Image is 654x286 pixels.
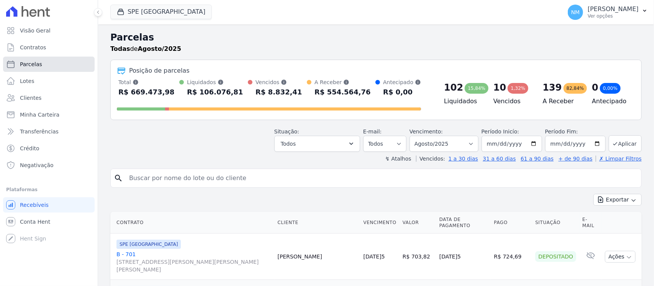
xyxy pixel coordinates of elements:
[465,83,488,94] div: 15,84%
[383,78,421,86] div: Antecipado
[315,86,371,98] div: R$ 554.564,76
[3,197,95,213] a: Recebíveis
[3,57,95,72] a: Parcelas
[3,124,95,139] a: Transferências
[110,44,181,54] p: de
[3,214,95,229] a: Conta Hent
[564,83,587,94] div: 82,84%
[138,45,181,52] strong: Agosto/2025
[400,212,436,234] th: Valor
[110,45,130,52] strong: Todas
[535,251,576,262] div: Depositado
[592,81,598,94] div: 0
[256,78,302,86] div: Vencidos
[588,13,639,19] p: Ver opções
[116,240,181,249] span: SPE [GEOGRAPHIC_DATA]
[110,5,212,19] button: SPE [GEOGRAPHIC_DATA]
[588,5,639,13] p: [PERSON_NAME]
[3,158,95,173] a: Negativação
[543,81,562,94] div: 139
[20,111,59,119] span: Minha Carteira
[20,218,50,226] span: Conta Hent
[110,31,642,44] h2: Parcelas
[571,10,580,15] span: NM
[125,171,638,186] input: Buscar por nome do lote ou do cliente
[116,250,271,273] a: B - 701[STREET_ADDRESS][PERSON_NAME][PERSON_NAME][PERSON_NAME]
[436,234,491,280] td: [DATE]5
[3,73,95,89] a: Lotes
[256,86,302,98] div: R$ 8.832,41
[3,40,95,55] a: Contratos
[114,174,123,183] i: search
[592,97,629,106] h4: Antecipado
[274,212,360,234] th: Cliente
[110,212,274,234] th: Contrato
[444,81,463,94] div: 102
[482,128,519,135] label: Período Inicío:
[508,83,528,94] div: 1,32%
[20,94,41,102] span: Clientes
[118,86,175,98] div: R$ 669.473,98
[416,156,445,162] label: Vencidos:
[118,78,175,86] div: Total
[274,234,360,280] td: [PERSON_NAME]
[383,86,421,98] div: R$ 0,00
[315,78,371,86] div: A Receber
[129,66,190,75] div: Posição de parcelas
[493,81,506,94] div: 10
[363,128,382,135] label: E-mail:
[20,145,39,152] span: Crédito
[187,78,243,86] div: Liquidados
[532,212,579,234] th: Situação
[363,253,385,260] a: [DATE]5
[491,234,532,280] td: R$ 724,69
[545,128,606,136] label: Período Fim:
[449,156,478,162] a: 1 a 30 dias
[609,135,642,152] button: Aplicar
[20,44,46,51] span: Contratos
[444,97,481,106] h4: Liquidados
[400,234,436,280] td: R$ 703,82
[562,2,654,23] button: NM [PERSON_NAME] Ver opções
[360,212,399,234] th: Vencimento
[493,97,531,106] h4: Vencidos
[579,212,602,234] th: E-mail
[521,156,554,162] a: 61 a 90 dias
[20,161,54,169] span: Negativação
[436,212,491,234] th: Data de Pagamento
[559,156,593,162] a: + de 90 dias
[274,128,299,135] label: Situação:
[3,23,95,38] a: Visão Geral
[20,128,59,135] span: Transferências
[3,141,95,156] a: Crédito
[385,156,411,162] label: ↯ Atalhos
[3,90,95,106] a: Clientes
[20,77,34,85] span: Lotes
[491,212,532,234] th: Pago
[605,251,636,263] button: Ações
[116,258,271,273] span: [STREET_ADDRESS][PERSON_NAME][PERSON_NAME][PERSON_NAME]
[543,97,580,106] h4: A Receber
[410,128,443,135] label: Vencimento:
[6,185,92,194] div: Plataformas
[483,156,516,162] a: 31 a 60 dias
[3,107,95,122] a: Minha Carteira
[187,86,243,98] div: R$ 106.076,81
[20,201,49,209] span: Recebíveis
[596,156,642,162] a: ✗ Limpar Filtros
[20,60,42,68] span: Parcelas
[274,136,360,152] button: Todos
[600,83,621,94] div: 0,00%
[281,139,296,148] span: Todos
[593,194,642,206] button: Exportar
[20,27,51,34] span: Visão Geral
